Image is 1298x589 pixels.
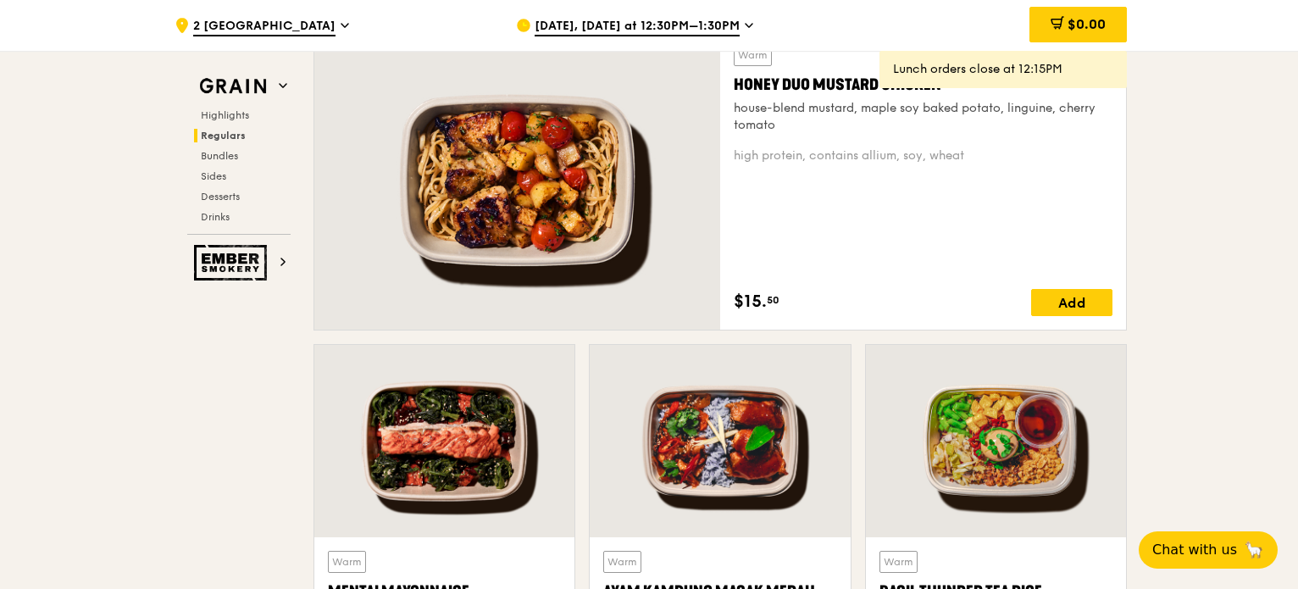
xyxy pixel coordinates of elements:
[194,71,272,102] img: Grain web logo
[767,293,779,307] span: 50
[893,61,1113,78] div: Lunch orders close at 12:15PM
[1152,540,1237,560] span: Chat with us
[328,551,366,573] div: Warm
[603,551,641,573] div: Warm
[201,130,246,142] span: Regulars
[879,551,918,573] div: Warm
[201,211,230,223] span: Drinks
[193,18,336,36] span: 2 [GEOGRAPHIC_DATA]
[201,150,238,162] span: Bundles
[201,170,226,182] span: Sides
[535,18,740,36] span: [DATE], [DATE] at 12:30PM–1:30PM
[734,44,772,66] div: Warm
[1139,531,1278,569] button: Chat with us🦙
[1244,540,1264,560] span: 🦙
[194,245,272,281] img: Ember Smokery web logo
[201,191,240,203] span: Desserts
[201,109,249,121] span: Highlights
[1031,289,1112,316] div: Add
[1068,16,1106,32] span: $0.00
[734,289,767,314] span: $15.
[734,147,1112,164] div: high protein, contains allium, soy, wheat
[734,73,1112,97] div: Honey Duo Mustard Chicken
[734,100,1112,134] div: house-blend mustard, maple soy baked potato, linguine, cherry tomato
